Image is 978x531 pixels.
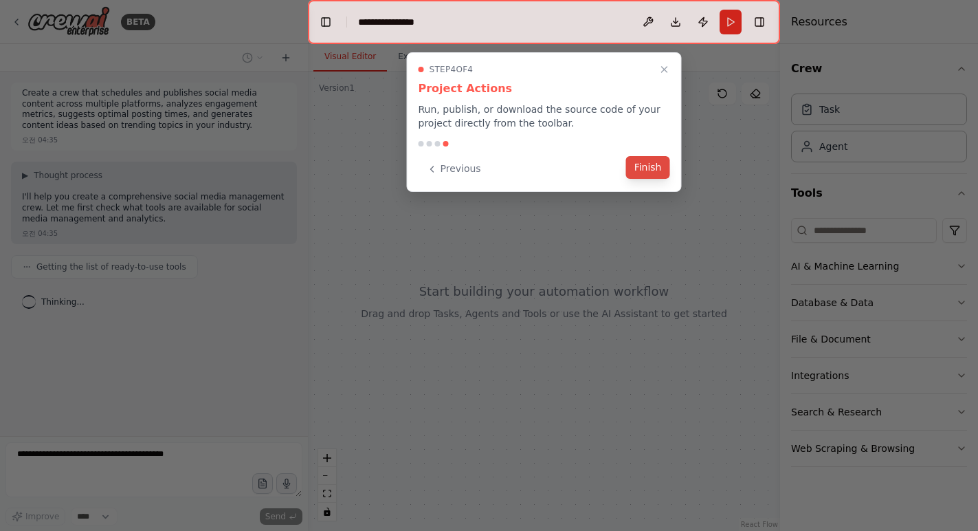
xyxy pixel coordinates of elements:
h3: Project Actions [419,80,670,97]
button: Hide left sidebar [316,12,335,32]
button: Close walkthrough [656,61,673,78]
button: Finish [626,156,670,179]
span: Step 4 of 4 [430,64,474,75]
button: Previous [419,158,489,180]
p: Run, publish, or download the source code of your project directly from the toolbar. [419,102,670,130]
